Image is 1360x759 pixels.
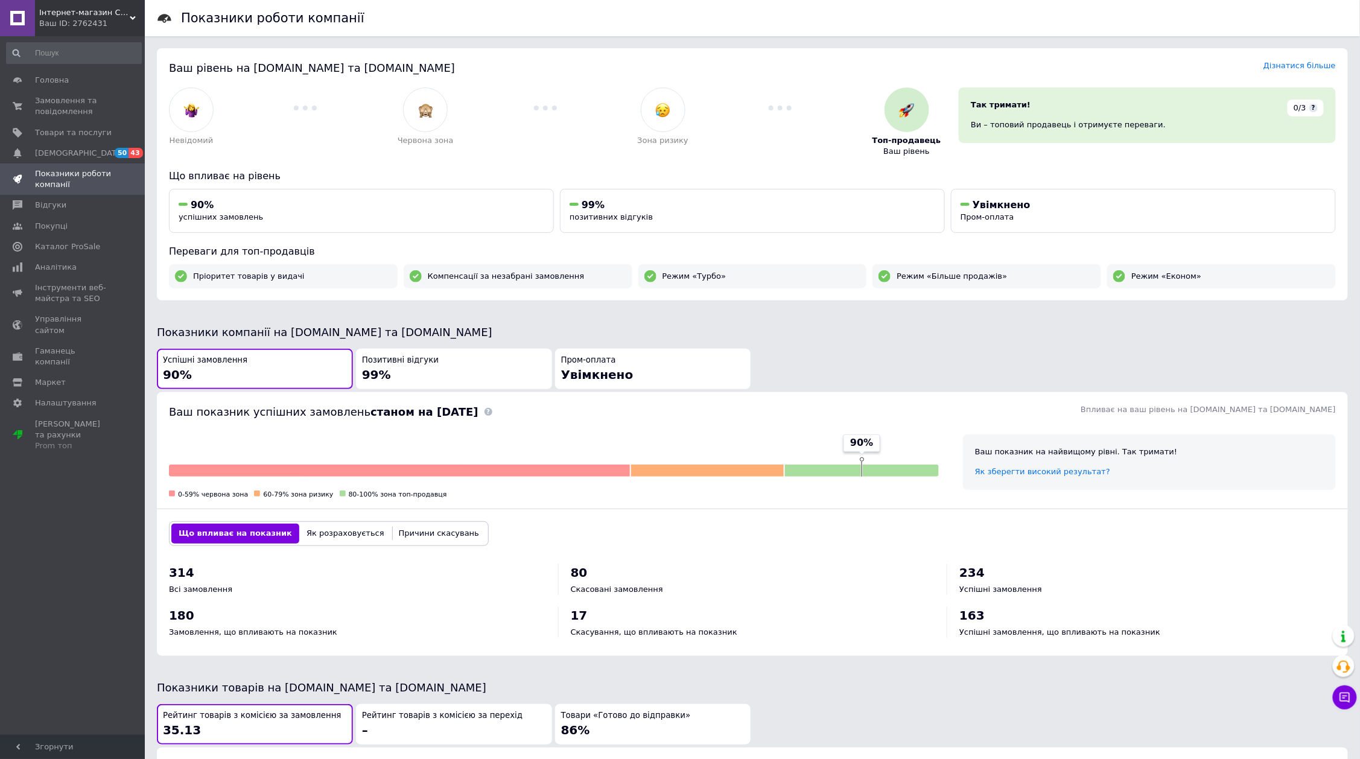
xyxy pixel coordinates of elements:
span: Товари та послуги [35,127,112,138]
span: Пріоритет товарів у видачі [193,271,305,282]
span: 80 [571,565,588,580]
span: Рейтинг товарів з комісією за замовлення [163,710,342,722]
span: Пром-оплата [961,212,1014,221]
b: станом на [DATE] [370,405,478,418]
span: [PERSON_NAME] та рахунки [35,419,112,452]
button: Що впливає на показник [171,524,299,543]
span: 86% [561,723,590,737]
span: 90% [191,199,214,211]
span: успішних замовлень [179,212,263,221]
span: Каталог ProSale [35,241,100,252]
span: Гаманець компанії [35,346,112,367]
span: 99% [582,199,605,211]
span: Налаштування [35,398,97,408]
span: Червона зона [398,135,454,146]
span: Показники компанії на [DOMAIN_NAME] та [DOMAIN_NAME] [157,326,492,338]
span: Рейтинг товарів з комісією за перехід [362,710,523,722]
span: Увімкнено [973,199,1031,211]
span: Маркет [35,377,66,388]
span: 234 [959,565,985,580]
div: Prom топ [35,440,112,451]
span: 0-59% червона зона [178,491,248,498]
span: Успішні замовлення [959,585,1042,594]
h1: Показники роботи компанії [181,11,364,25]
span: Режим «Турбо» [663,271,726,282]
span: Що впливає на рівень [169,170,281,182]
span: – [362,723,368,737]
span: Замовлення, що впливають на показник [169,627,337,637]
div: Ви – топовий продавець і отримуєте переваги. [971,119,1324,130]
span: Впливає на ваш рівень на [DOMAIN_NAME] та [DOMAIN_NAME] [1081,405,1336,414]
span: Ваш рівень [883,146,930,157]
button: Позитивні відгуки99% [356,349,552,389]
span: Головна [35,75,69,86]
span: Компенсації за незабрані замовлення [428,271,585,282]
span: Режим «Більше продажів» [897,271,1007,282]
button: Рейтинг товарів з комісією за замовлення35.13 [157,704,353,745]
img: :woman-shrugging: [184,103,199,118]
button: Причини скасувань [392,524,486,543]
span: Аналітика [35,262,77,273]
span: 314 [169,565,194,580]
span: Показники роботи компанії [35,168,112,190]
span: Позитивні відгуки [362,355,439,366]
span: Ваш рівень на [DOMAIN_NAME] та [DOMAIN_NAME] [169,62,455,74]
span: Так тримати! [971,100,1031,109]
span: Пром-оплата [561,355,616,366]
span: Товари «Готово до відправки» [561,710,691,722]
span: 17 [571,608,588,623]
span: 35.13 [163,723,201,737]
span: Управління сайтом [35,314,112,335]
span: Інтернет-магазин CARAVEL [39,7,130,18]
span: Увімкнено [561,367,634,382]
span: 90% [163,367,192,382]
span: Замовлення та повідомлення [35,95,112,117]
span: Переваги для топ-продавців [169,246,315,257]
button: Рейтинг товарів з комісією за перехід– [356,704,552,745]
span: Всі замовлення [169,585,232,594]
span: Ваш показник успішних замовлень [169,405,478,418]
button: Пром-оплатаУвімкнено [555,349,751,389]
span: Режим «Економ» [1131,271,1201,282]
span: 163 [959,608,985,623]
button: Товари «Готово до відправки»86% [555,704,751,745]
span: 60-79% зона ризику [263,491,333,498]
input: Пошук [6,42,142,64]
span: 90% [850,436,873,449]
span: Успішні замовлення, що впливають на показник [959,627,1160,637]
button: 90%успішних замовлень [169,189,554,233]
div: Ваш показник на найвищому рівні. Так тримати! [975,446,1324,457]
span: ? [1309,104,1318,112]
span: Скасовані замовлення [571,585,663,594]
button: Чат з покупцем [1333,685,1357,710]
span: Успішні замовлення [163,355,247,366]
span: Інструменти веб-майстра та SEO [35,282,112,304]
span: позитивних відгуків [570,212,653,221]
span: 43 [129,148,142,158]
img: :rocket: [899,103,914,118]
img: :see_no_evil: [418,103,433,118]
span: Зона ризику [637,135,688,146]
span: Відгуки [35,200,66,211]
div: Ваш ID: 2762431 [39,18,145,29]
a: Як зберегти високий результат? [975,467,1110,476]
img: :disappointed_relieved: [655,103,670,118]
button: УвімкненоПром-оплата [951,189,1336,233]
button: Як розраховується [299,524,392,543]
span: Скасування, що впливають на показник [571,627,737,637]
div: 0/3 [1288,100,1324,116]
span: 80-100% зона топ-продавця [349,491,447,498]
span: 99% [362,367,391,382]
button: 99%позитивних відгуків [560,189,945,233]
span: [DEMOGRAPHIC_DATA] [35,148,124,159]
span: Покупці [35,221,68,232]
span: 180 [169,608,194,623]
span: Топ-продавець [872,135,941,146]
span: Показники товарів на [DOMAIN_NAME] та [DOMAIN_NAME] [157,681,486,694]
span: 50 [115,148,129,158]
button: Успішні замовлення90% [157,349,353,389]
a: Дізнатися більше [1263,61,1336,70]
span: Невідомий [170,135,214,146]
